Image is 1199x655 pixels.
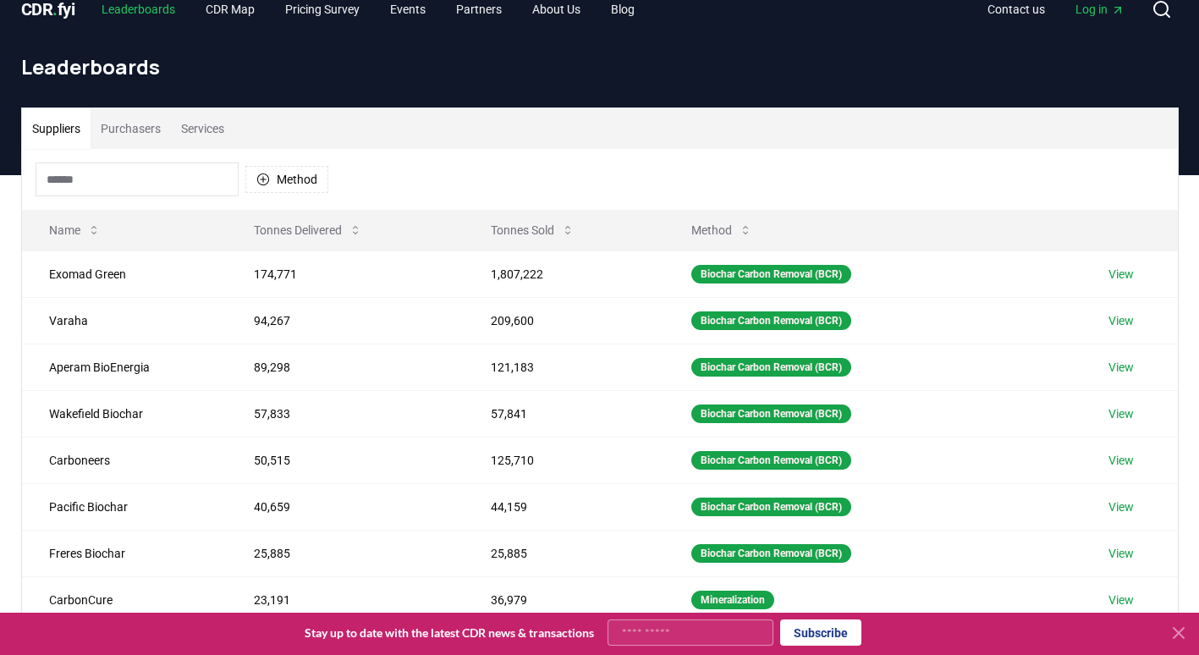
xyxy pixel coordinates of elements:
[227,576,463,623] td: 23,191
[22,576,228,623] td: CarbonCure
[227,437,463,483] td: 50,515
[36,213,114,247] button: Name
[22,108,91,149] button: Suppliers
[1108,359,1134,376] a: View
[1108,545,1134,562] a: View
[22,250,228,297] td: Exomad Green
[22,437,228,483] td: Carboneers
[691,311,851,330] div: Biochar Carbon Removal (BCR)
[691,544,851,563] div: Biochar Carbon Removal (BCR)
[691,451,851,470] div: Biochar Carbon Removal (BCR)
[464,483,664,530] td: 44,159
[245,166,328,193] button: Method
[227,483,463,530] td: 40,659
[22,483,228,530] td: Pacific Biochar
[464,250,664,297] td: 1,807,222
[1075,1,1125,18] span: Log in
[477,213,588,247] button: Tonnes Sold
[22,390,228,437] td: Wakefield Biochar
[464,576,664,623] td: 36,979
[678,213,766,247] button: Method
[1108,266,1134,283] a: View
[691,265,851,283] div: Biochar Carbon Removal (BCR)
[22,344,228,390] td: Aperam BioEnergia
[171,108,234,149] button: Services
[91,108,171,149] button: Purchasers
[227,390,463,437] td: 57,833
[22,297,228,344] td: Varaha
[691,591,774,609] div: Mineralization
[227,344,463,390] td: 89,298
[1108,312,1134,329] a: View
[240,213,376,247] button: Tonnes Delivered
[691,358,851,377] div: Biochar Carbon Removal (BCR)
[1108,405,1134,422] a: View
[227,297,463,344] td: 94,267
[21,53,1179,80] h1: Leaderboards
[691,405,851,423] div: Biochar Carbon Removal (BCR)
[1108,592,1134,608] a: View
[227,250,463,297] td: 174,771
[22,530,228,576] td: Freres Biochar
[464,344,664,390] td: 121,183
[464,390,664,437] td: 57,841
[464,297,664,344] td: 209,600
[1108,498,1134,515] a: View
[464,530,664,576] td: 25,885
[464,437,664,483] td: 125,710
[691,498,851,516] div: Biochar Carbon Removal (BCR)
[227,530,463,576] td: 25,885
[1108,452,1134,469] a: View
